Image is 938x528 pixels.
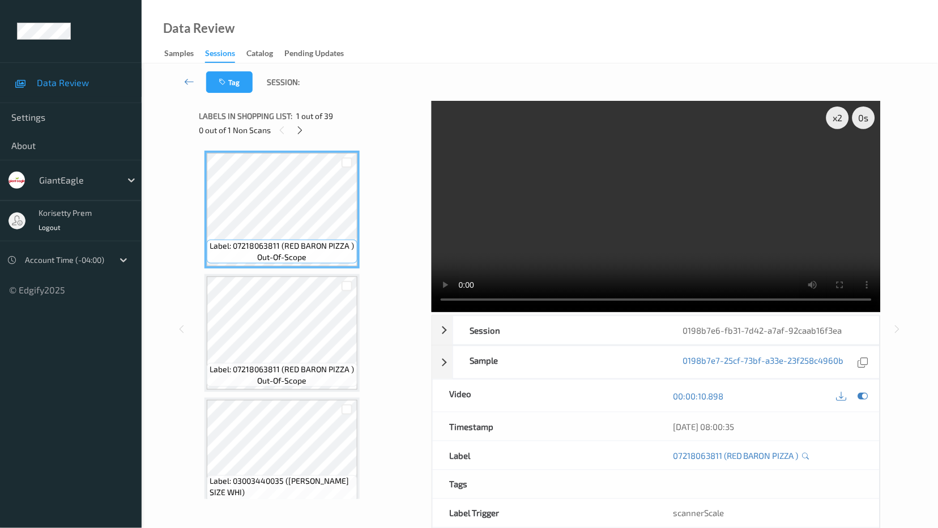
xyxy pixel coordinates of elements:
[673,421,863,432] div: [DATE] 08:00:35
[673,450,799,461] a: 07218063811 (RED BARON PIZZA )
[258,252,307,263] span: out-of-scope
[164,46,205,62] a: Samples
[206,71,253,93] button: Tag
[246,46,284,62] a: Catalog
[453,316,667,344] div: Session
[199,123,424,137] div: 0 out of 1 Non Scans
[656,499,880,527] div: scannerScale
[826,107,849,129] div: x 2
[683,355,844,370] a: 0198b7e7-25cf-73bf-a33e-23f258c4960b
[258,499,307,510] span: out-of-scope
[210,476,355,499] span: Label: 03003440035 ([PERSON_NAME] SIZE WHI)
[432,346,880,379] div: Sample0198b7e7-25cf-73bf-a33e-23f258c4960b
[433,412,656,441] div: Timestamp
[433,470,656,499] div: Tags
[164,48,194,62] div: Samples
[163,23,234,34] div: Data Review
[433,441,656,470] div: Label
[205,48,235,63] div: Sessions
[258,375,307,386] span: out-of-scope
[433,380,656,412] div: Video
[433,499,656,527] div: Label Trigger
[296,110,333,122] span: 1 out of 39
[205,46,246,63] a: Sessions
[246,48,273,62] div: Catalog
[199,110,292,122] span: Labels in shopping list:
[210,240,355,252] span: Label: 07218063811 (RED BARON PIZZA )
[267,76,300,88] span: Session:
[284,46,355,62] a: Pending Updates
[453,346,667,378] div: Sample
[432,316,880,345] div: Session0198b7e6-fb31-7d42-a7af-92caab16f3ea
[210,364,355,375] span: Label: 07218063811 (RED BARON PIZZA )
[666,316,880,344] div: 0198b7e6-fb31-7d42-a7af-92caab16f3ea
[284,48,344,62] div: Pending Updates
[673,390,723,402] a: 00:00:10.898
[852,107,875,129] div: 0 s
